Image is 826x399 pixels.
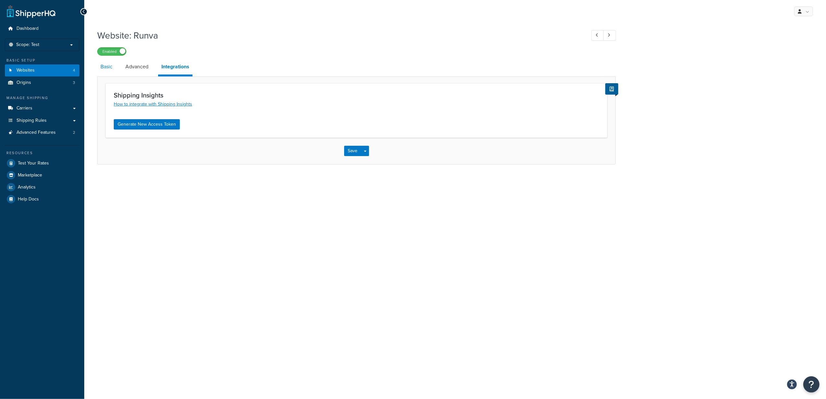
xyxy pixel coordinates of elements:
span: Advanced Features [17,130,56,135]
a: Carriers [5,102,79,114]
div: Resources [5,150,79,156]
span: Help Docs [18,197,39,202]
span: 3 [73,80,75,85]
span: Analytics [18,185,36,190]
a: Advanced [122,59,152,74]
button: Generate New Access Token [114,119,180,130]
div: Basic Setup [5,58,79,63]
a: Next Record [603,30,616,41]
span: Shipping Rules [17,118,47,123]
span: Marketplace [18,173,42,178]
li: Advanced Features [5,127,79,139]
a: Integrations [158,59,192,76]
span: Websites [17,68,35,73]
a: Marketplace [5,169,79,181]
a: Basic [97,59,116,74]
span: Origins [17,80,31,85]
a: Previous Record [591,30,604,41]
button: Open Resource Center [803,376,820,393]
a: Help Docs [5,193,79,205]
a: Origins3 [5,77,79,89]
a: Analytics [5,181,79,193]
span: Dashboard [17,26,39,31]
span: 2 [73,130,75,135]
span: Carriers [17,106,32,111]
a: Dashboard [5,23,79,35]
li: Websites [5,64,79,76]
label: Enabled [98,48,126,55]
span: Scope: Test [16,42,39,48]
a: How to integrate with Shipping Insights [114,101,192,108]
button: Show Help Docs [605,83,618,95]
a: Websites4 [5,64,79,76]
button: Save [344,146,362,156]
li: Origins [5,77,79,89]
a: Advanced Features2 [5,127,79,139]
h1: Website: Runva [97,29,579,42]
div: Manage Shipping [5,95,79,101]
a: Shipping Rules [5,115,79,127]
span: Test Your Rates [18,161,49,166]
a: Test Your Rates [5,157,79,169]
span: 4 [73,68,75,73]
h3: Shipping Insights [114,92,599,99]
